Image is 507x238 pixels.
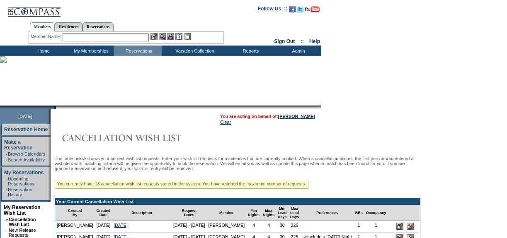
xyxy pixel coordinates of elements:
a: Reservation Home [4,127,48,132]
td: Preferences [301,205,354,221]
td: Admin [274,46,321,56]
input: Edit this Request [396,223,403,230]
td: [PERSON_NAME] [206,221,246,233]
b: » [5,217,8,222]
td: 30 [276,221,289,233]
td: Vacation Collection [162,46,226,56]
td: My Memberships [66,46,114,56]
td: 1 [364,221,388,233]
img: Reservations [175,33,182,40]
a: Browse Calendars [8,151,45,156]
td: Request Dates [172,205,207,221]
td: Follow Us :: [258,5,287,15]
td: 226 [289,221,301,233]
td: · [5,228,8,238]
a: Follow us on Twitter [297,8,303,13]
div: Member Name: [31,33,63,40]
a: Residences [55,22,82,31]
nobr: [DATE] - [DATE] [173,223,205,228]
td: Created By [55,205,95,221]
a: Search Availability [8,157,45,162]
img: blank.gif [56,106,57,109]
a: New Release Requests [9,228,36,238]
td: · [6,157,7,162]
a: Members [30,22,55,31]
img: b_edit.gif [150,33,158,40]
td: Created Date [95,205,112,221]
td: Your Current Cancellation Wish List [55,198,420,205]
a: My Reservation Wish List [4,204,41,216]
td: BRs [354,205,364,221]
a: Sign Out [274,38,295,44]
td: [DATE] [95,221,112,233]
td: Min Nights [246,205,261,221]
a: Make a Reservation [4,139,33,151]
a: Clear [220,120,231,125]
span: :: [301,38,304,44]
a: My Reservations [4,170,44,175]
a: Upcoming Reservations [8,176,34,186]
td: Min Lead Days [276,205,289,221]
td: 1 [354,221,364,233]
a: [DATE] [114,223,128,228]
img: Cancellation Wish List [55,130,221,146]
input: Delete this Request [407,223,414,230]
img: Follow us on Twitter [297,6,303,12]
td: Reservations [114,46,162,56]
td: Occupancy [364,205,388,221]
td: [PERSON_NAME] [55,221,95,233]
img: View [159,33,166,40]
a: Reservations [82,22,114,31]
td: 4 [261,221,276,233]
img: promoShadowLeftCorner.gif [53,106,56,109]
td: Home [19,46,66,56]
img: Become our fan on Facebook [289,6,296,12]
a: Subscribe to our YouTube Channel [305,8,320,13]
span: [DATE] [18,114,32,119]
a: Cancellation Wish List [9,217,36,227]
a: Reservation History [8,187,32,197]
td: Reports [226,46,274,56]
td: · [6,176,7,186]
a: Become our fan on Facebook [289,8,296,13]
img: Impersonate [167,33,174,40]
a: Help [309,38,320,44]
td: · [6,187,7,197]
td: Description [112,205,172,221]
img: Subscribe to our YouTube Channel [305,6,320,12]
td: Max Nights [261,205,276,221]
span: You are acting on behalf of: [220,114,315,119]
a: [PERSON_NAME] [278,114,315,119]
img: b_calculator.gif [184,33,191,40]
div: You currently have 18 cancellation wish list requests stored in the system. You have reached the ... [55,179,308,189]
td: · [6,151,7,156]
td: Member [206,205,246,221]
td: Max Lead Days [289,205,301,221]
td: 4 [246,221,261,233]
